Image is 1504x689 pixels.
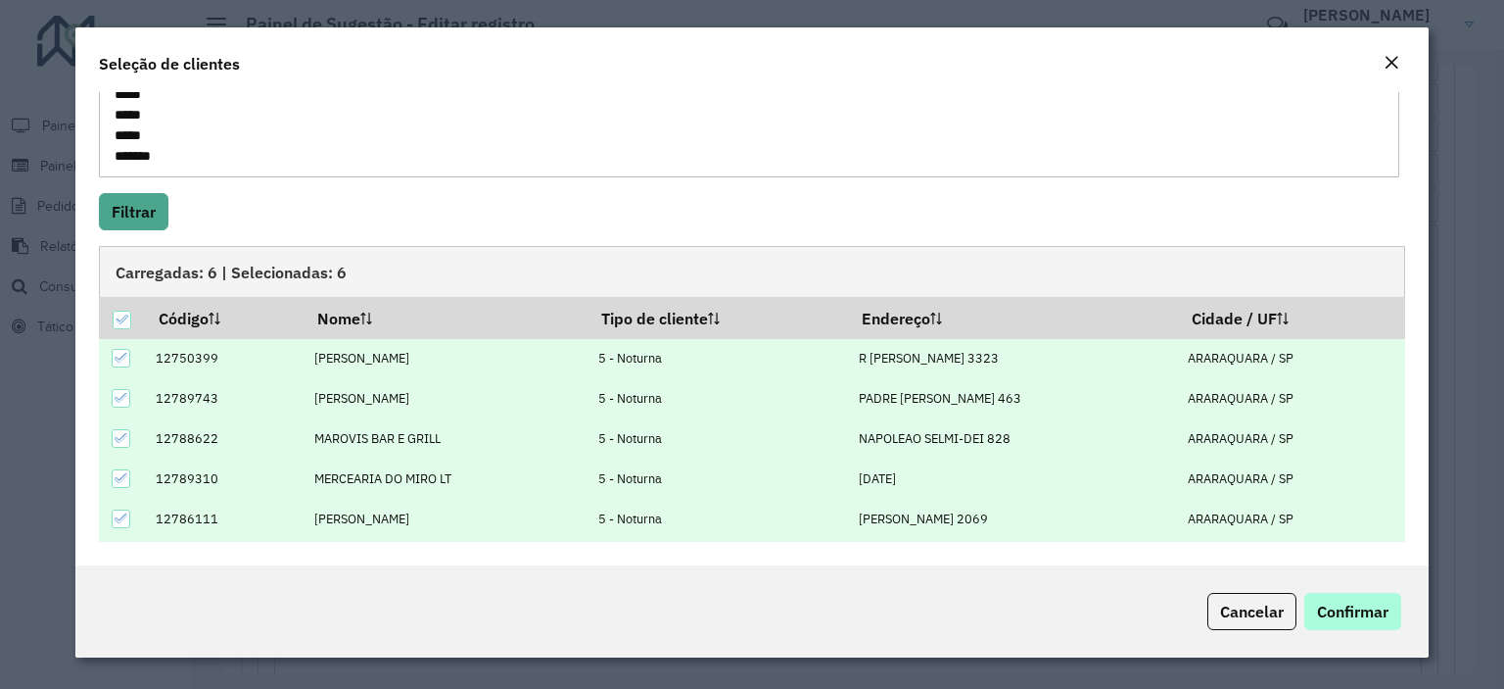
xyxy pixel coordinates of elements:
h4: Seleção de clientes [99,52,240,75]
td: 12789310 [145,459,304,499]
div: Carregadas: 6 | Selecionadas: 6 [99,246,1405,297]
td: [DATE] [849,459,1178,499]
td: 12789743 [145,378,304,418]
td: MERCEARIA DO MIRO LT [305,459,587,499]
th: Tipo de cliente [587,297,849,338]
td: NAPOLEAO SELMI-DEI 828 [849,418,1178,459]
th: Endereço [849,297,1178,338]
th: Nome [305,297,587,338]
button: Cancelar [1207,593,1296,630]
td: [PERSON_NAME] [305,339,587,379]
td: [PERSON_NAME] [305,378,587,418]
td: 12789246 [145,539,304,579]
td: R [PERSON_NAME] 3323 [849,339,1178,379]
th: Cidade / UF [1178,297,1405,338]
td: 12786111 [145,499,304,539]
td: [PERSON_NAME] 2069 [849,499,1178,539]
td: ARARAQUARA / SP [1178,539,1405,579]
td: ARARAQUARA / SP [1178,418,1405,459]
span: Confirmar [1317,602,1388,621]
em: Fechar [1384,55,1399,71]
td: 5 - Noturna [587,339,849,379]
td: 5 - Noturna [587,418,849,459]
span: Cancelar [1220,602,1284,621]
td: 5 - Noturna [587,499,849,539]
td: ARARAQUARA / SP [1178,339,1405,379]
th: Código [145,297,304,338]
td: 5 - Noturna [587,459,849,499]
button: Close [1378,51,1405,76]
td: ARARAQUARA / SP [1178,378,1405,418]
td: NAPOLEAO SELMI-DEI 975 [849,539,1178,579]
td: 12788622 [145,418,304,459]
td: 12750399 [145,339,304,379]
td: [PERSON_NAME] [305,499,587,539]
td: ARARAQUARA / SP [1178,499,1405,539]
button: Filtrar [99,193,168,230]
td: PADRE [PERSON_NAME] 463 [849,378,1178,418]
td: 5 - Noturna [587,378,849,418]
td: MAROVIS BAR E GRILL [305,418,587,459]
td: ARARAQUARA / SP [1178,459,1405,499]
td: PITCHO COMPANY LTDA [305,539,587,579]
td: 5 - Noturna [587,539,849,579]
button: Confirmar [1304,593,1401,630]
